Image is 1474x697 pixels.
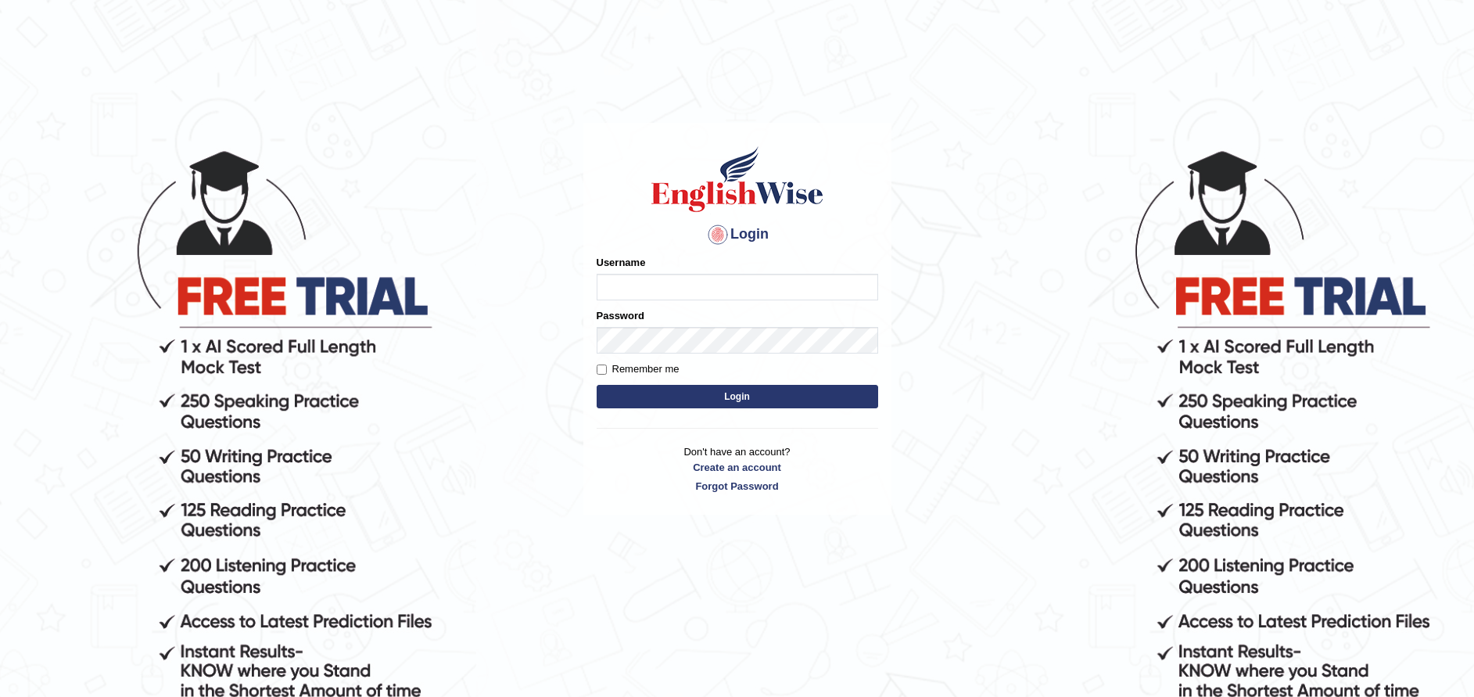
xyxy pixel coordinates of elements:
a: Forgot Password [597,479,878,494]
h4: Login [597,222,878,247]
label: Username [597,255,646,270]
img: Logo of English Wise sign in for intelligent practice with AI [648,144,827,214]
label: Remember me [597,361,680,377]
button: Login [597,385,878,408]
a: Create an account [597,460,878,475]
p: Don't have an account? [597,444,878,493]
label: Password [597,308,644,323]
input: Remember me [597,365,607,375]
